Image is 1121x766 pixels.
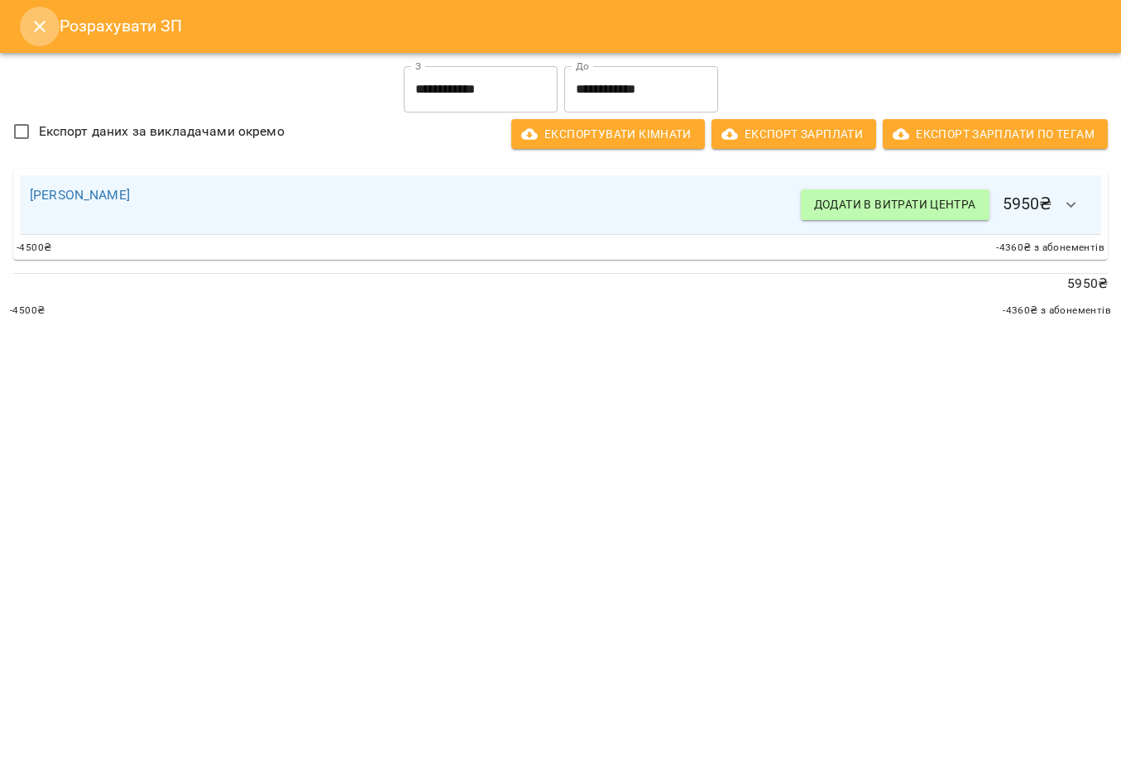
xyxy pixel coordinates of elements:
[883,119,1108,149] button: Експорт Зарплати по тегам
[801,185,1091,225] h6: 5950 ₴
[711,119,876,149] button: Експорт Зарплати
[525,124,692,144] span: Експортувати кімнати
[996,240,1104,256] span: -4360 ₴ з абонементів
[801,189,989,219] button: Додати в витрати центра
[17,240,51,256] span: -4500 ₴
[511,119,705,149] button: Експортувати кімнати
[60,13,1101,39] h6: Розрахувати ЗП
[13,274,1108,294] p: 5950 ₴
[1003,303,1111,319] span: -4360 ₴ з абонементів
[896,124,1095,144] span: Експорт Зарплати по тегам
[814,194,976,214] span: Додати в витрати центра
[20,7,60,46] button: Close
[39,122,285,141] span: Експорт даних за викладачами окремо
[10,303,45,319] span: -4500 ₴
[30,187,130,203] a: [PERSON_NAME]
[725,124,863,144] span: Експорт Зарплати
